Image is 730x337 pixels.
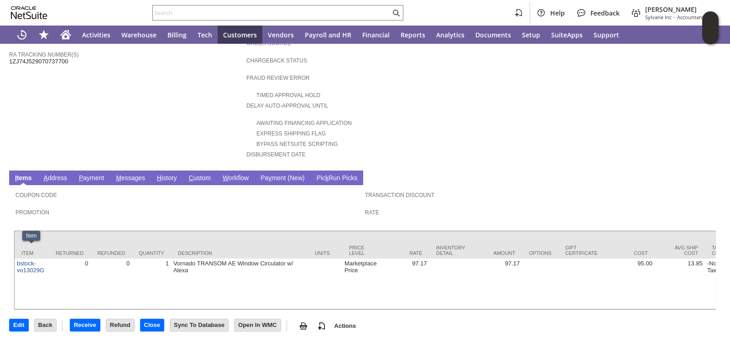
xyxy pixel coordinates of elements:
[436,31,464,39] span: Analytics
[77,26,116,44] a: Activities
[90,259,132,309] td: 0
[189,174,193,181] span: C
[139,250,164,256] div: Quantity
[401,31,425,39] span: Reports
[262,26,299,44] a: Vendors
[192,26,218,44] a: Tech
[551,31,583,39] span: SuiteApps
[349,245,372,256] div: Price Level
[13,174,34,183] a: Items
[386,250,422,256] div: Rate
[26,233,36,239] div: Item
[475,31,511,39] span: Documents
[316,321,327,332] img: add-record.svg
[178,250,301,256] div: Description
[82,31,110,39] span: Activities
[17,260,44,274] a: bstock-vo13029G
[16,209,49,216] a: Promotion
[362,31,390,39] span: Financial
[10,319,28,331] input: Edit
[60,29,71,40] svg: Home
[56,250,83,256] div: Returned
[162,26,192,44] a: Billing
[33,26,55,44] div: Shortcuts
[256,92,320,99] a: Timed Approval Hold
[431,26,470,44] a: Analytics
[256,141,338,147] a: Bypass NetSuite Scripting
[106,319,134,331] input: Refund
[223,174,229,181] span: W
[9,52,78,58] a: RA Tracking Number(s)
[611,250,648,256] div: Cost
[342,259,379,309] td: Marketplace Price
[645,14,672,21] span: Sylvane Inc
[9,58,68,65] span: 1ZJ74J529070737700
[588,26,625,44] a: Support
[565,245,598,256] div: Gift Certificate
[331,322,360,329] a: Actions
[645,5,714,14] span: [PERSON_NAME]
[702,11,719,44] iframe: Click here to launch Oracle Guided Learning Help Panel
[256,120,352,126] a: Awaiting Financing Application
[246,57,307,64] a: Chargeback Status
[522,31,540,39] span: Setup
[258,174,307,183] a: Payment (New)
[662,245,698,256] div: Avg Ship Cost
[546,26,588,44] a: SuiteApps
[116,174,121,181] span: M
[55,26,77,44] a: Home
[516,26,546,44] a: Setup
[223,31,257,39] span: Customers
[325,174,328,181] span: k
[436,245,465,256] div: Inventory Detail
[198,31,212,39] span: Tech
[550,9,565,17] span: Help
[121,31,156,39] span: Warehouse
[16,192,57,198] a: Coupon Code
[218,26,262,44] a: Customers
[704,172,715,183] a: Unrolled view on
[235,319,281,331] input: Open In WMC
[187,174,213,183] a: Custom
[49,259,90,309] td: 0
[167,31,187,39] span: Billing
[116,26,162,44] a: Warehouse
[132,259,171,309] td: 1
[97,250,125,256] div: Refunded
[305,31,351,39] span: Payroll and HR
[299,26,357,44] a: Payroll and HR
[141,319,164,331] input: Close
[379,259,429,309] td: 97.17
[246,151,306,158] a: Disbursement Date
[702,28,719,45] span: Oracle Guided Learning Widget. To move around, please hold and drag
[42,174,69,183] a: Address
[677,14,714,21] span: Accountant (F1)
[315,250,335,256] div: Units
[590,9,620,17] span: Feedback
[529,250,552,256] div: Options
[605,259,655,309] td: 95.00
[77,174,106,183] a: Payment
[256,130,326,137] a: Express Shipping Flag
[16,29,27,40] svg: Recent Records
[365,209,379,216] a: Rate
[11,26,33,44] a: Recent Records
[673,14,675,21] span: -
[246,103,328,109] a: Delay Auto-Approval Until
[114,174,147,183] a: Messages
[157,174,162,181] span: H
[268,31,294,39] span: Vendors
[365,192,434,198] a: Transaction Discount
[472,259,522,309] td: 97.17
[11,6,47,19] svg: logo
[479,250,515,256] div: Amount
[268,174,271,181] span: y
[155,174,179,183] a: History
[38,29,49,40] svg: Shortcuts
[655,259,705,309] td: 13.85
[170,319,228,331] input: Sync To Database
[246,75,310,81] a: Fraud Review Error
[314,174,360,183] a: PickRun Picks
[220,174,251,183] a: Workflow
[35,319,56,331] input: Back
